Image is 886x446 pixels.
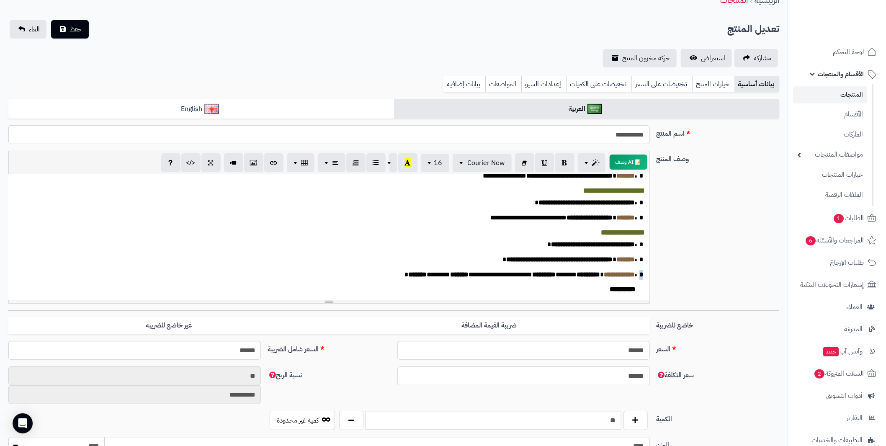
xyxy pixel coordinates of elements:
[701,53,725,63] span: استعراض
[834,214,844,223] span: 1
[814,368,864,379] span: السلات المتروكة
[830,257,864,268] span: طلبات الإرجاع
[13,413,33,433] div: Open Intercom Messenger
[793,386,881,406] a: أدوات التسويق
[793,42,881,62] a: لوحة التحكم
[10,20,46,39] a: الغاء
[800,279,864,291] span: إشعارات التحويلات البنكية
[793,275,881,295] a: إشعارات التحويلات البنكية
[610,155,647,170] button: 📝 AI وصف
[833,46,864,58] span: لوحة التحكم
[70,24,82,34] span: حفظ
[833,212,864,224] span: الطلبات
[793,341,881,361] a: وآتس آبجديد
[51,20,89,39] button: حفظ
[734,76,779,93] a: بيانات أساسية
[818,68,864,80] span: الأقسام والمنتجات
[793,319,881,339] a: المدونة
[268,370,302,380] span: نسبة الربح
[421,154,449,172] button: 16
[443,76,485,93] a: بيانات إضافية
[822,345,863,357] span: وآتس آب
[434,158,443,168] span: 16
[823,347,839,356] span: جديد
[329,317,650,334] label: ضريبة القيمة المضافة
[587,104,602,114] img: العربية
[622,53,670,63] span: حركة مخزون المنتج
[844,323,863,335] span: المدونة
[793,106,867,124] a: الأقسام
[653,341,783,354] label: السعر
[631,76,692,93] a: تخفيضات على السعر
[793,166,867,184] a: خيارات المنتجات
[793,230,881,250] a: المراجعات والأسئلة6
[394,99,780,119] a: العربية
[793,146,867,164] a: مواصفات المنتجات
[653,411,783,424] label: الكمية
[805,235,864,246] span: المراجعات والأسئلة
[653,151,783,164] label: وصف المنتج
[826,390,863,402] span: أدوات التسويق
[468,158,505,168] span: Courier New
[204,104,219,114] img: English
[727,21,779,38] h2: تعديل المنتج
[793,86,867,103] a: المنتجات
[566,76,631,93] a: تخفيضات على الكميات
[793,408,881,428] a: التقارير
[754,53,771,63] span: مشاركه
[793,253,881,273] a: طلبات الإرجاع
[29,24,40,34] span: الغاء
[603,49,677,67] a: حركة مخزون المنتج
[264,341,394,354] label: السعر شامل الضريبة
[793,186,867,204] a: الملفات الرقمية
[793,364,881,384] a: السلات المتروكة2
[681,49,732,67] a: استعراض
[846,301,863,313] span: العملاء
[8,317,329,334] label: غير خاضع للضريبه
[847,412,863,424] span: التقارير
[653,125,783,139] label: اسم المنتج
[793,126,867,144] a: الماركات
[793,208,881,228] a: الطلبات1
[734,49,778,67] a: مشاركه
[692,76,734,93] a: خيارات المنتج
[806,236,816,245] span: 6
[653,317,783,330] label: خاضع للضريبة
[793,297,881,317] a: العملاء
[521,76,566,93] a: إعدادات السيو
[8,99,394,119] a: English
[657,370,694,380] span: سعر التكلفة
[814,369,824,379] span: 2
[811,434,863,446] span: التطبيقات والخدمات
[453,154,512,172] button: Courier New
[485,76,521,93] a: المواصفات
